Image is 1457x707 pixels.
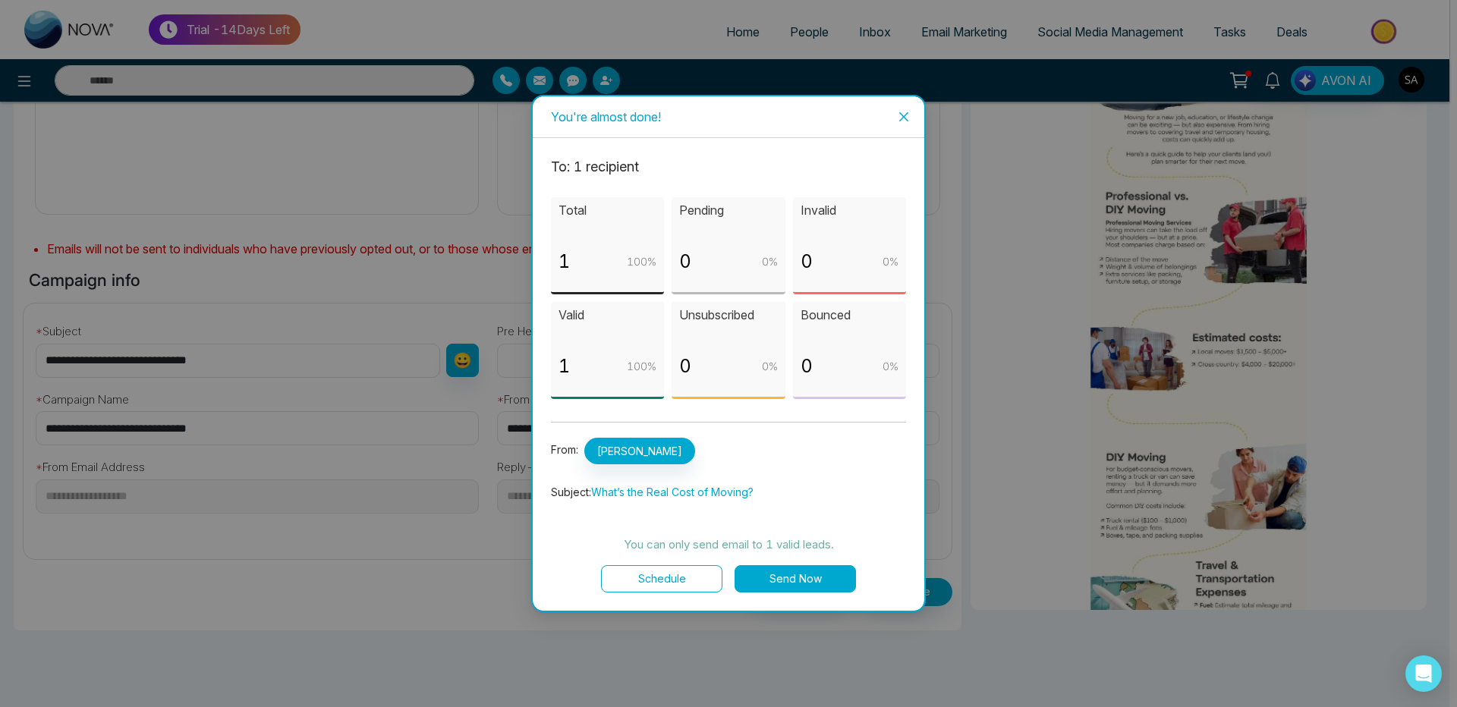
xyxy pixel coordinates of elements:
p: 1 [559,352,570,381]
p: Unsubscribed [679,306,777,325]
p: 0 % [883,253,898,270]
p: 100 % [627,253,656,270]
p: You can only send email to 1 valid leads. [551,536,906,554]
button: Schedule [601,565,722,592]
div: You're almost done! [551,108,906,125]
div: Open Intercom Messenger [1405,655,1442,692]
p: From: [551,438,906,464]
span: [PERSON_NAME] [584,438,695,464]
p: Valid [559,306,656,325]
p: 100 % [627,358,656,375]
p: 0 [801,247,813,276]
p: Pending [679,201,777,220]
p: 0 [801,352,813,381]
p: 0 % [883,358,898,375]
p: 0 % [762,253,778,270]
p: 1 [559,247,570,276]
p: Total [559,201,656,220]
p: Subject: [551,484,906,501]
p: 0 [679,352,691,381]
p: 0 % [762,358,778,375]
p: 0 [679,247,691,276]
p: Invalid [801,201,898,220]
button: Send Now [735,565,856,592]
button: Close [883,96,924,137]
p: Bounced [801,306,898,325]
span: close [898,111,910,123]
p: To: 1 recipient [551,156,906,178]
span: What’s the Real Cost of Moving? [591,485,754,498]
